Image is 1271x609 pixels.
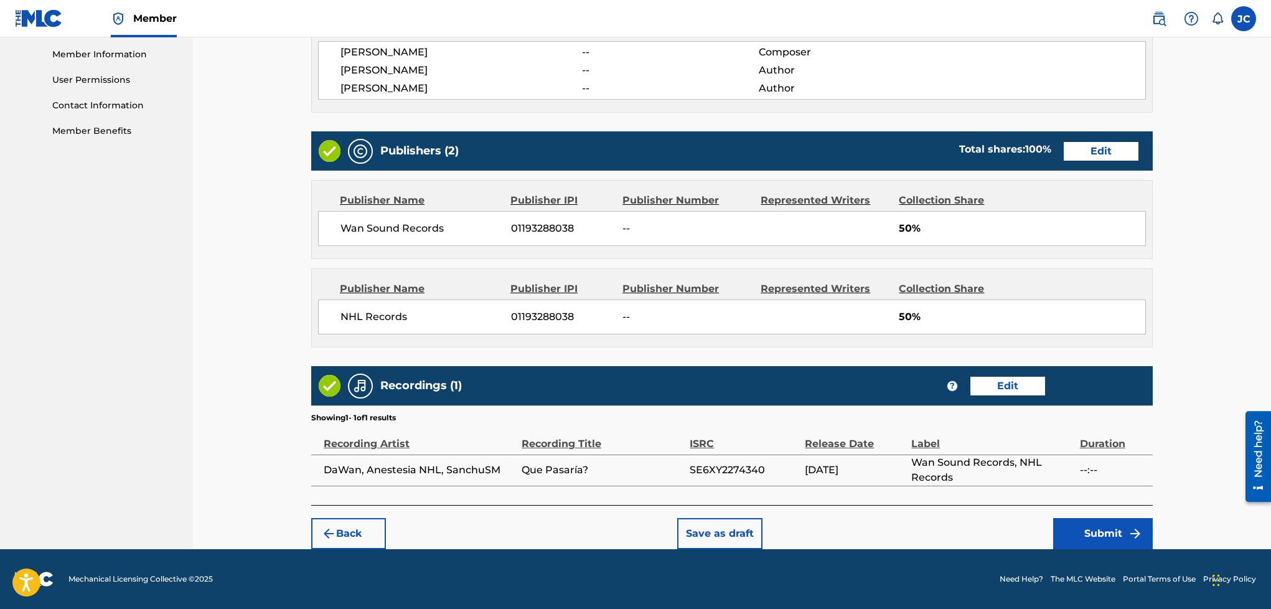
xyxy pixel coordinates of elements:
[522,423,683,451] div: Recording Title
[340,45,582,60] span: [PERSON_NAME]
[1000,574,1043,585] a: Need Help?
[1236,407,1271,507] iframe: Resource Center
[899,281,1020,296] div: Collection Share
[353,144,368,159] img: Publishers
[622,281,751,296] div: Publisher Number
[1064,142,1138,161] button: Edit
[759,45,920,60] span: Composer
[319,140,340,162] img: Valid
[511,309,614,324] span: 01193288038
[15,9,63,27] img: MLC Logo
[1209,549,1271,609] div: Widget de chat
[68,574,213,585] span: Mechanical Licensing Collective © 2025
[340,221,502,236] span: Wan Sound Records
[510,193,613,208] div: Publisher IPI
[582,81,759,96] span: --
[380,144,459,158] h5: Publishers (2)
[52,125,178,138] a: Member Benefits
[805,463,905,478] span: [DATE]
[1179,6,1204,31] div: Help
[1231,6,1256,31] div: User Menu
[759,63,920,78] span: Author
[522,463,683,478] span: Que Pasaría?
[510,281,613,296] div: Publisher IPI
[911,423,1073,451] div: Label
[311,412,396,423] p: Showing 1 - 1 of 1 results
[1053,518,1153,549] button: Submit
[1123,574,1196,585] a: Portal Terms of Use
[899,221,1145,236] span: 50%
[582,45,759,60] span: --
[1080,423,1147,451] div: Duration
[759,81,920,96] span: Author
[622,309,751,324] span: --
[1051,574,1115,585] a: The MLC Website
[311,518,386,549] button: Back
[321,526,336,541] img: 7ee5dd4eb1f8a8e3ef2f.svg
[324,463,515,478] span: DaWan, Anestesia NHL, SanchuSM
[1203,574,1256,585] a: Privacy Policy
[15,572,54,587] img: logo
[340,81,582,96] span: [PERSON_NAME]
[52,73,178,87] a: User Permissions
[1209,549,1271,609] iframe: Chat Widget
[970,377,1045,395] button: Edit
[340,281,501,296] div: Publisher Name
[622,221,751,236] span: --
[761,281,889,296] div: Represented Writers
[1128,526,1143,541] img: f7272a7cc735f4ea7f67.svg
[52,48,178,61] a: Member Information
[511,221,614,236] span: 01193288038
[319,375,340,397] img: Valid
[324,423,515,451] div: Recording Artist
[582,63,759,78] span: --
[899,309,1145,324] span: 50%
[911,455,1073,485] span: Wan Sound Records, NHL Records
[1184,11,1199,26] img: help
[1080,463,1147,478] span: --:--
[353,379,368,394] img: Recordings
[1025,143,1051,155] span: 100 %
[677,518,762,549] button: Save as draft
[690,463,799,478] span: SE6XY2274340
[1212,562,1220,599] div: Arrastrar
[761,193,889,208] div: Represented Writers
[1211,12,1224,25] div: Notifications
[805,423,905,451] div: Release Date
[899,193,1020,208] div: Collection Share
[1147,6,1171,31] a: Public Search
[52,99,178,112] a: Contact Information
[959,142,1051,157] div: Total shares:
[380,379,462,393] h5: Recordings (1)
[1151,11,1166,26] img: search
[690,423,799,451] div: ISRC
[340,193,501,208] div: Publisher Name
[133,11,177,26] span: Member
[622,193,751,208] div: Publisher Number
[111,11,126,26] img: Top Rightsholder
[340,63,582,78] span: [PERSON_NAME]
[947,381,957,391] span: ?
[340,309,502,324] span: NHL Records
